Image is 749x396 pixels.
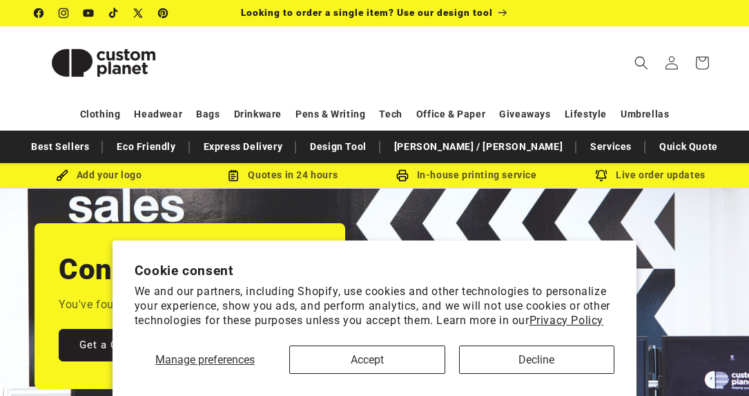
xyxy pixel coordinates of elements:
[379,102,402,126] a: Tech
[135,346,275,374] button: Manage preferences
[396,169,409,182] img: In-house printing
[375,167,558,184] div: In-house printing service
[59,251,285,288] h2: Congratulations.
[529,314,603,327] a: Privacy Policy
[191,167,374,184] div: Quotes in 24 hours
[583,135,639,159] a: Services
[227,169,240,182] img: Order Updates Icon
[196,102,220,126] a: Bags
[59,328,195,361] a: Get a Quick Quote
[652,135,725,159] a: Quick Quote
[416,102,485,126] a: Office & Paper
[295,102,365,126] a: Pens & Writing
[110,135,182,159] a: Eco Friendly
[621,102,669,126] a: Umbrellas
[155,353,255,366] span: Manage preferences
[197,135,290,159] a: Express Delivery
[59,295,266,315] p: You've found the printed merch experts.
[134,102,182,126] a: Headwear
[24,135,96,159] a: Best Sellers
[135,263,615,279] h2: Cookie consent
[135,285,615,328] p: We and our partners, including Shopify, use cookies and other technologies to personalize your ex...
[289,346,445,374] button: Accept
[234,102,282,126] a: Drinkware
[459,346,615,374] button: Decline
[499,102,550,126] a: Giveaways
[303,135,373,159] a: Design Tool
[35,32,173,94] img: Custom Planet
[595,169,607,182] img: Order updates
[241,7,493,18] span: Looking to order a single item? Use our design tool
[30,26,178,99] a: Custom Planet
[80,102,121,126] a: Clothing
[56,169,68,182] img: Brush Icon
[7,167,191,184] div: Add your logo
[565,102,607,126] a: Lifestyle
[626,48,656,78] summary: Search
[558,167,742,184] div: Live order updates
[387,135,570,159] a: [PERSON_NAME] / [PERSON_NAME]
